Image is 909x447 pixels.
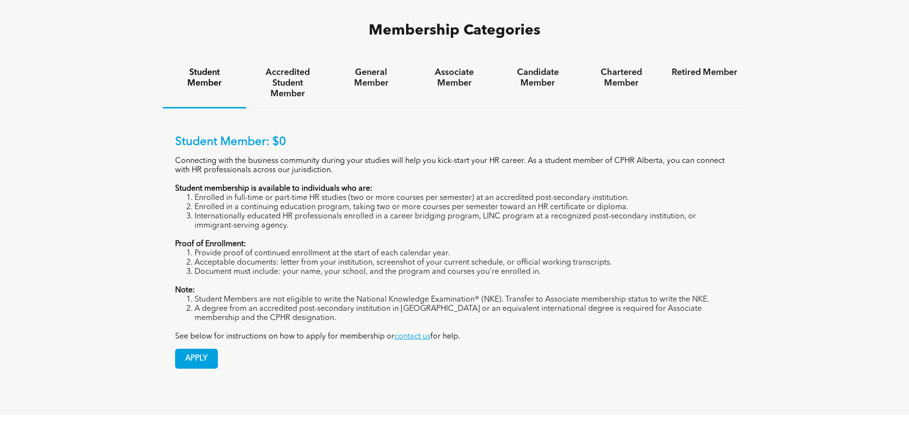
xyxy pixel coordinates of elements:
li: Enrolled in a continuing education program, taking two or more courses per semester toward an HR ... [195,203,734,212]
li: Provide proof of continued enrollment at the start of each calendar year. [195,249,734,258]
a: APPLY [175,349,218,369]
a: contact us [394,333,430,340]
p: Student Member: $0 [175,135,734,149]
li: Enrolled in full-time or part-time HR studies (two or more courses per semester) at an accredited... [195,194,734,203]
li: Acceptable documents: letter from your institution, screenshot of your current schedule, or offic... [195,258,734,268]
span: Membership Categories [369,23,540,38]
strong: Note: [175,286,195,294]
h4: Candidate Member [505,67,570,89]
h4: Retired Member [672,67,737,78]
li: Internationally educated HR professionals enrolled in a career bridging program, LINC program at ... [195,212,734,231]
strong: Student membership is available to individuals who are: [175,185,373,193]
p: See below for instructions on how to apply for membership or for help. [175,332,734,341]
strong: Proof of Enrollment: [175,240,246,248]
li: Document must include: your name, your school, and the program and courses you’re enrolled in. [195,268,734,277]
h4: Associate Member [422,67,487,89]
h4: General Member [338,67,404,89]
h4: Chartered Member [588,67,654,89]
li: A degree from an accredited post-secondary institution in [GEOGRAPHIC_DATA] or an equivalent inte... [195,304,734,323]
h4: Accredited Student Member [255,67,321,99]
span: APPLY [176,349,217,368]
p: Connecting with the business community during your studies will help you kick-start your HR caree... [175,157,734,175]
h4: Student Member [172,67,237,89]
li: Student Members are not eligible to write the National Knowledge Examination® (NKE). Transfer to ... [195,295,734,304]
